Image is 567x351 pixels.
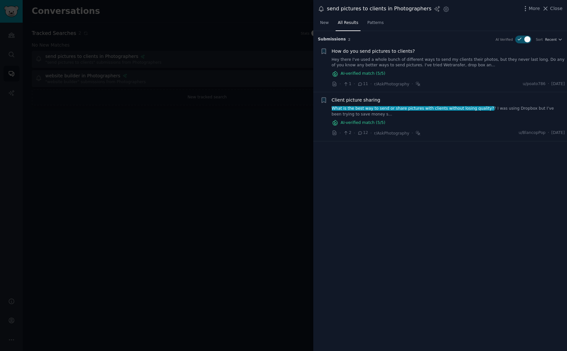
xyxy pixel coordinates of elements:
button: Recent [545,37,562,42]
span: · [412,130,413,137]
span: · [548,81,549,87]
span: 11 [357,81,368,87]
span: Recent [545,37,557,42]
div: send pictures to clients in Photographers [327,5,431,13]
a: What is the best way to send or share pictures with clients without losing quality?? I was using ... [332,106,565,117]
button: Close [542,5,562,12]
a: New [318,18,331,31]
span: Close [550,5,562,12]
span: · [339,130,341,137]
span: r/AskPhotography [374,131,409,136]
span: · [354,81,355,87]
span: 12 [357,130,368,136]
div: AI Verified [495,37,513,42]
span: More [529,5,540,12]
a: Client picture sharing [332,97,380,104]
span: 2 [343,130,351,136]
span: AI-verified match ( 5 /5) [341,71,385,77]
a: Hey there I've used a whole bunch of different ways to send my clients their photos, but they nev... [332,57,565,68]
a: All Results [336,18,361,31]
span: [DATE] [551,81,565,87]
span: 2 [348,38,350,41]
span: All Results [338,20,358,26]
button: More [522,5,540,12]
span: r/AskPhotography [374,82,409,86]
span: · [548,130,549,136]
span: Submission s [318,37,346,42]
span: · [370,130,372,137]
span: u/poato786 [523,81,545,87]
span: · [354,130,355,137]
a: How do you send pictures to clients? [332,48,415,55]
span: · [412,81,413,87]
span: 1 [343,81,351,87]
div: Sort [536,37,543,42]
span: u/BlancopPop [518,130,545,136]
span: AI-verified match ( 5 /5) [341,120,385,126]
a: Patterns [365,18,386,31]
span: Patterns [367,20,384,26]
span: What is the best way to send or share pictures with clients without losing quality? [331,106,495,111]
span: New [320,20,329,26]
span: · [370,81,372,87]
span: · [339,81,341,87]
span: [DATE] [551,130,565,136]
